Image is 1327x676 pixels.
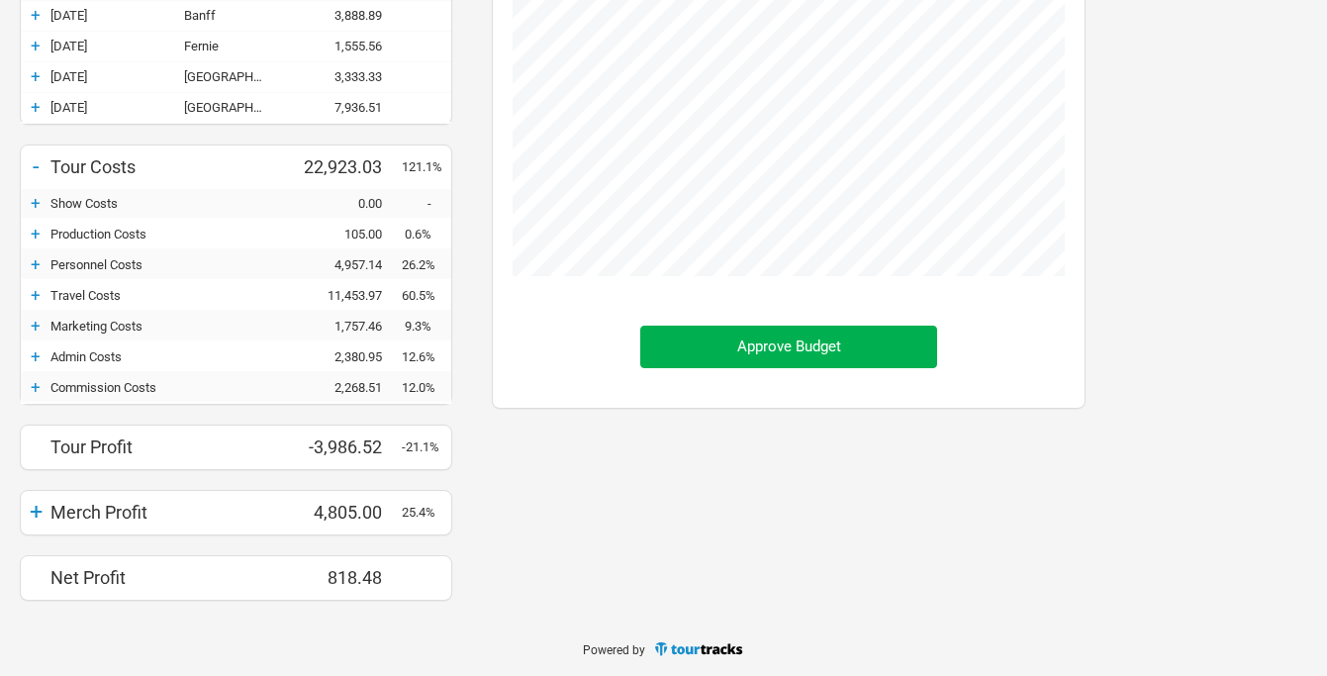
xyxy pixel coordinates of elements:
[283,196,402,211] div: 0.00
[21,377,50,397] div: +
[283,436,402,457] div: -3,986.52
[21,316,50,336] div: +
[50,156,283,177] div: Tour Costs
[283,156,402,177] div: 22,923.03
[283,39,402,53] div: 1,555.56
[402,257,451,272] div: 26.2%
[50,8,184,23] div: 17-Sep-25
[21,193,50,213] div: +
[21,498,50,526] div: +
[583,642,645,656] span: Powered by
[283,567,402,588] div: 818.48
[283,319,402,334] div: 1,757.46
[184,69,283,84] div: Calgary
[737,338,841,355] span: Approve Budget
[21,224,50,243] div: +
[50,196,283,211] div: Show Costs
[283,502,402,523] div: 4,805.00
[21,36,50,55] div: +
[184,39,283,53] div: Fernie
[21,97,50,117] div: +
[653,640,744,657] img: TourTracks
[21,285,50,305] div: +
[402,319,451,334] div: 9.3%
[283,227,402,241] div: 105.00
[283,257,402,272] div: 4,957.14
[21,346,50,366] div: +
[50,436,283,457] div: Tour Profit
[283,380,402,395] div: 2,268.51
[402,380,451,395] div: 12.0%
[402,349,451,364] div: 12.6%
[50,349,283,364] div: Admin Costs
[50,380,283,395] div: Commission Costs
[283,100,402,115] div: 7,936.51
[283,8,402,23] div: 3,888.89
[50,227,283,241] div: Production Costs
[21,66,50,86] div: +
[402,439,451,454] div: -21.1%
[50,567,283,588] div: Net Profit
[402,288,451,303] div: 60.5%
[402,227,451,241] div: 0.6%
[50,39,184,53] div: 18-Sep-25
[184,8,283,23] div: Banff
[21,152,50,180] div: -
[50,100,184,115] div: 21-Sep-25
[50,319,283,334] div: Marketing Costs
[21,254,50,274] div: +
[184,100,283,115] div: Chicago
[283,288,402,303] div: 11,453.97
[402,505,451,520] div: 25.4%
[50,257,283,272] div: Personnel Costs
[50,502,283,523] div: Merch Profit
[21,5,50,25] div: +
[640,326,937,368] button: Approve Budget
[283,69,402,84] div: 3,333.33
[402,159,451,174] div: 121.1%
[283,349,402,364] div: 2,380.95
[50,69,184,84] div: 19-Sep-25
[50,288,283,303] div: Travel Costs
[402,196,451,211] div: -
